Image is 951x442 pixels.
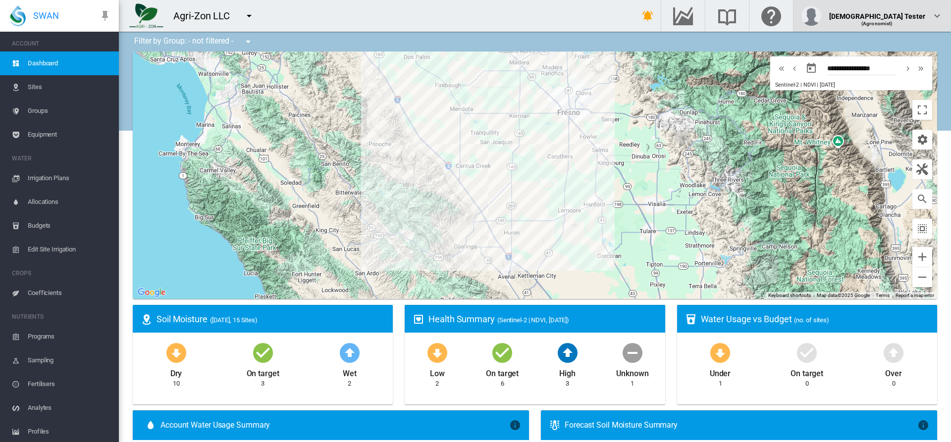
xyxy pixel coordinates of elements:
[565,420,917,431] div: Forecast Soil Moisture Summary
[239,6,259,26] button: icon-menu-down
[261,379,264,388] div: 3
[915,62,926,74] md-icon: icon-chevron-double-right
[28,348,111,372] span: Sampling
[157,313,385,325] div: Soil Moisture
[559,364,576,379] div: High
[775,82,815,88] span: Sentinel-2 | NDVI
[238,32,258,51] button: icon-menu-down
[28,166,111,190] span: Irrigation Plans
[829,7,926,17] div: [DEMOGRAPHIC_DATA] Tester
[912,247,932,267] button: Zoom in
[28,396,111,420] span: Analytes
[28,238,111,261] span: Edit Site Irrigation
[210,316,258,324] span: ([DATE], 15 Sites)
[912,267,932,287] button: Zoom out
[719,379,722,388] div: 1
[145,419,157,431] md-icon: icon-water
[28,214,111,238] span: Budgets
[759,10,783,22] md-icon: Click here for help
[794,316,829,324] span: (no. of sites)
[885,364,902,379] div: Over
[776,62,787,74] md-icon: icon-chevron-double-left
[788,62,801,74] button: icon-chevron-left
[12,150,111,166] span: WATER
[710,364,731,379] div: Under
[28,75,111,99] span: Sites
[801,6,821,26] img: profile.jpg
[501,379,504,388] div: 6
[425,341,449,364] md-icon: icon-arrow-down-bold-circle
[817,82,835,88] span: | [DATE]
[805,379,809,388] div: 0
[801,58,821,78] button: md-calendar
[914,62,927,74] button: icon-chevron-double-right
[616,364,648,379] div: Unknown
[917,419,929,431] md-icon: icon-information
[129,3,163,28] img: 7FicoSLW9yRjj7F2+0uvjPufP+ga39vogPu+G1+wvBtcm3fNv859aGr42DJ5pXiEAAAAAAAAAAAAAAAAAAAAAAAAAAAAAAAAA...
[817,293,870,298] span: Map data ©2025 Google
[715,10,739,22] md-icon: Search the knowledge base
[28,281,111,305] span: Coefficients
[348,379,351,388] div: 2
[638,6,658,26] button: icon-bell-ring
[28,190,111,214] span: Allocations
[141,313,153,325] md-icon: icon-map-marker-radius
[549,419,561,431] md-icon: icon-thermometer-lines
[430,364,445,379] div: Low
[789,62,800,74] md-icon: icon-chevron-left
[12,265,111,281] span: CROPS
[671,10,695,22] md-icon: Go to the Data Hub
[251,341,275,364] md-icon: icon-checkbox-marked-circle
[896,293,934,298] a: Report a map error
[170,364,182,379] div: Dry
[566,379,569,388] div: 3
[28,123,111,147] span: Equipment
[901,62,914,74] button: icon-chevron-right
[631,379,634,388] div: 1
[708,341,732,364] md-icon: icon-arrow-down-bold-circle
[28,99,111,123] span: Groups
[701,313,929,325] div: Water Usage vs Budget
[916,223,928,235] md-icon: icon-select-all
[12,36,111,51] span: ACCOUNT
[99,10,111,22] md-icon: icon-pin
[931,10,943,22] md-icon: icon-chevron-down
[28,372,111,396] span: Fertilisers
[160,420,509,431] span: Account Water Usage Summary
[338,341,362,364] md-icon: icon-arrow-up-bold-circle
[497,316,569,324] span: (Sentinel-2 | NDVI, [DATE])
[173,9,239,23] div: Agri-Zon LLC
[173,379,180,388] div: 10
[912,189,932,209] button: icon-magnify
[12,309,111,325] span: NUTRIENTS
[127,32,261,51] div: Filter by Group: - not filtered -
[912,130,932,149] button: icon-cog
[428,313,657,325] div: Health Summary
[642,10,654,22] md-icon: icon-bell-ring
[135,286,168,299] img: Google
[343,364,357,379] div: Wet
[791,364,823,379] div: On target
[795,341,819,364] md-icon: icon-checkbox-marked-circle
[861,21,893,26] span: (Agronomist)
[509,419,521,431] md-icon: icon-information
[486,364,519,379] div: On target
[916,193,928,205] md-icon: icon-magnify
[768,292,811,299] button: Keyboard shortcuts
[243,10,255,22] md-icon: icon-menu-down
[916,134,928,146] md-icon: icon-cog
[28,51,111,75] span: Dashboard
[164,341,188,364] md-icon: icon-arrow-down-bold-circle
[135,286,168,299] a: Open this area in Google Maps (opens a new window)
[435,379,439,388] div: 2
[902,62,913,74] md-icon: icon-chevron-right
[242,36,254,48] md-icon: icon-menu-down
[876,293,890,298] a: Terms
[621,341,644,364] md-icon: icon-minus-circle
[33,9,59,22] span: SWAN
[912,100,932,120] button: Toggle fullscreen view
[413,313,424,325] md-icon: icon-heart-box-outline
[892,379,896,388] div: 0
[912,219,932,239] button: icon-select-all
[10,5,26,26] img: SWAN-Landscape-Logo-Colour-drop.png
